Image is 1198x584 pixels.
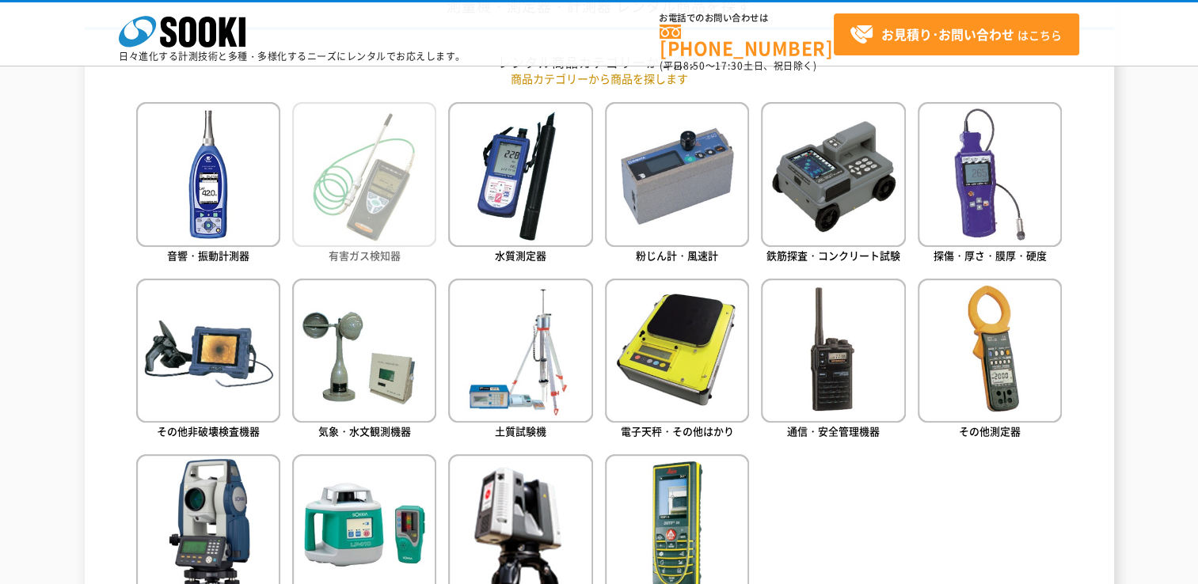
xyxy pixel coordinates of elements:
a: [PHONE_NUMBER] [660,25,834,57]
span: その他測定器 [959,423,1021,438]
span: 通信・安全管理機器 [787,423,880,438]
p: 商品カテゴリーから商品を探します [136,70,1063,87]
img: 気象・水文観測機器 [292,279,436,423]
a: 気象・水文観測機器 [292,279,436,442]
img: 鉄筋探査・コンクリート試験 [761,102,905,246]
img: 音響・振動計測器 [136,102,280,246]
img: その他測定器 [918,279,1062,423]
img: 水質測定器 [448,102,592,246]
img: その他非破壊検査機器 [136,279,280,423]
a: その他非破壊検査機器 [136,279,280,442]
span: 8:50 [683,59,705,73]
span: (平日 ～ 土日、祝日除く) [660,59,816,73]
img: 電子天秤・その他はかり [605,279,749,423]
span: 音響・振動計測器 [167,248,249,263]
a: その他測定器 [918,279,1062,442]
img: 有害ガス検知器 [292,102,436,246]
a: 探傷・厚さ・膜厚・硬度 [918,102,1062,266]
span: はこちら [850,23,1062,47]
span: 気象・水文観測機器 [318,423,411,438]
p: 日々進化する計測技術と多種・多様化するニーズにレンタルでお応えします。 [119,51,466,61]
a: 電子天秤・その他はかり [605,279,749,442]
span: お電話でのお問い合わせは [660,13,834,23]
span: 鉄筋探査・コンクリート試験 [766,248,900,263]
img: 通信・安全管理機器 [761,279,905,423]
span: 探傷・厚さ・膜厚・硬度 [934,248,1047,263]
span: 水質測定器 [495,248,546,263]
img: 粉じん計・風速計 [605,102,749,246]
a: 水質測定器 [448,102,592,266]
span: 土質試験機 [495,423,546,438]
span: 粉じん計・風速計 [636,248,718,263]
a: お見積り･お問い合わせはこちら [834,13,1079,55]
span: 電子天秤・その他はかり [621,423,734,438]
a: 鉄筋探査・コンクリート試験 [761,102,905,266]
span: その他非破壊検査機器 [157,423,260,438]
a: 音響・振動計測器 [136,102,280,266]
a: 粉じん計・風速計 [605,102,749,266]
a: 通信・安全管理機器 [761,279,905,442]
img: 土質試験機 [448,279,592,423]
strong: お見積り･お問い合わせ [881,25,1014,44]
span: 有害ガス検知器 [329,248,401,263]
span: 17:30 [715,59,744,73]
a: 有害ガス検知器 [292,102,436,266]
img: 探傷・厚さ・膜厚・硬度 [918,102,1062,246]
a: 土質試験機 [448,279,592,442]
